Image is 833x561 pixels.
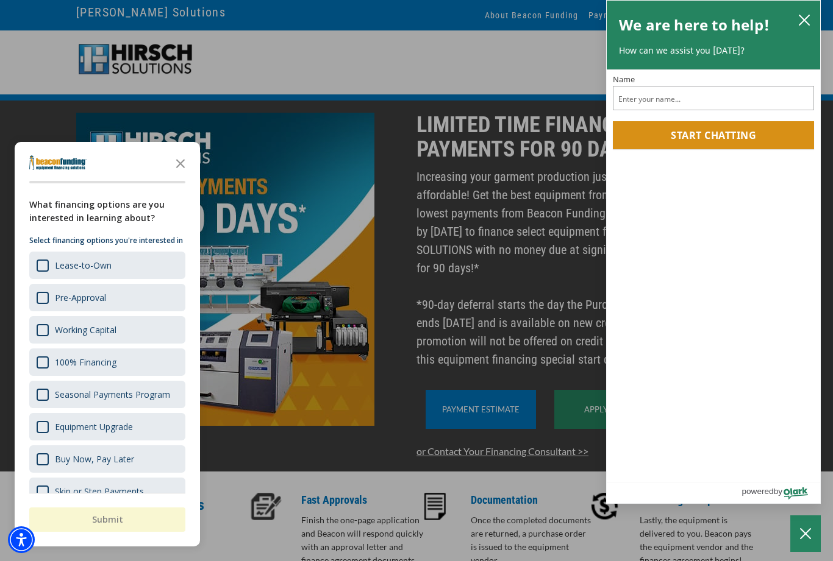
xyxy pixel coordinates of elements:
button: Close Chatbox [790,515,821,552]
div: Lease-to-Own [29,252,185,279]
img: Company logo [29,155,87,170]
div: Equipment Upgrade [29,413,185,440]
p: How can we assist you [DATE]? [619,44,808,57]
div: Survey [15,142,200,546]
div: Equipment Upgrade [55,421,133,432]
div: Buy Now, Pay Later [29,445,185,473]
div: Skip or Step Payments [55,485,144,497]
button: Submit [29,507,185,532]
div: Pre-Approval [55,292,106,303]
span: by [774,484,782,499]
button: close chatbox [795,11,814,28]
input: Name [613,86,814,110]
div: 100% Financing [55,356,116,368]
div: Pre-Approval [29,284,185,311]
div: What financing options are you interested in learning about? [29,198,185,225]
div: Working Capital [29,316,185,344]
a: Powered by Olark [742,482,820,503]
label: Name [613,76,814,83]
div: Buy Now, Pay Later [55,453,134,465]
span: powered [742,484,773,499]
button: Start chatting [613,121,814,149]
div: 100% Financing [29,348,185,376]
button: Close the survey [168,150,193,175]
div: Seasonal Payments Program [29,381,185,408]
p: Select financing options you're interested in [29,235,185,247]
div: Accessibility Menu [8,526,35,553]
h2: We are here to help! [619,13,770,37]
div: Lease-to-Own [55,259,112,271]
div: Working Capital [55,324,116,336]
div: Skip or Step Payments [29,478,185,505]
div: Seasonal Payments Program [55,389,170,400]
